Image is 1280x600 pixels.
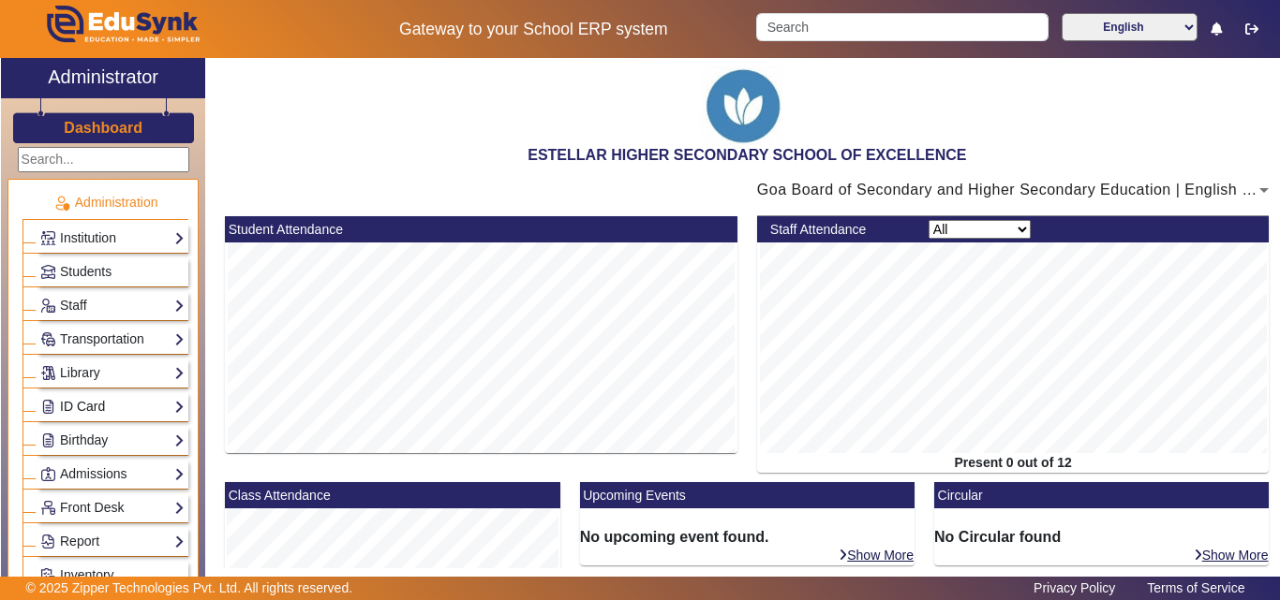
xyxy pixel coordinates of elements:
[225,482,559,508] mat-card-header: Class Attendance
[838,547,915,563] a: Show More
[934,482,1269,508] mat-card-header: Circular
[1024,576,1124,600] a: Privacy Policy
[580,482,915,508] mat-card-header: Upcoming Events
[760,220,918,240] div: Staff Attendance
[41,265,55,279] img: Students.png
[216,146,1279,164] h2: ESTELLAR HIGHER SECONDARY SCHOOL OF EXCELLENCE
[63,118,143,138] a: Dashboard
[53,195,70,212] img: Administration.png
[1138,576,1254,600] a: Terms of Service
[40,261,185,283] a: Students
[580,528,915,546] h6: No upcoming event found.
[1,58,205,98] a: Administrator
[331,20,737,39] h5: Gateway to your School ERP system
[60,264,112,279] span: Students
[40,564,185,586] a: Inventory
[48,66,158,88] h2: Administrator
[1193,547,1270,563] a: Show More
[41,568,55,582] img: Inventory.png
[934,528,1269,546] h6: No Circular found
[700,63,794,146] img: afff17ed-f07d-48d0-85c8-3cb05a64c1b3
[225,216,737,242] mat-card-header: Student Attendance
[757,453,1270,473] div: Present 0 out of 12
[60,567,114,582] span: Inventory
[26,578,353,598] p: © 2025 Zipper Technologies Pvt. Ltd. All rights reserved.
[64,119,142,137] h3: Dashboard
[756,13,1048,41] input: Search
[18,147,189,172] input: Search...
[22,193,188,212] p: Administration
